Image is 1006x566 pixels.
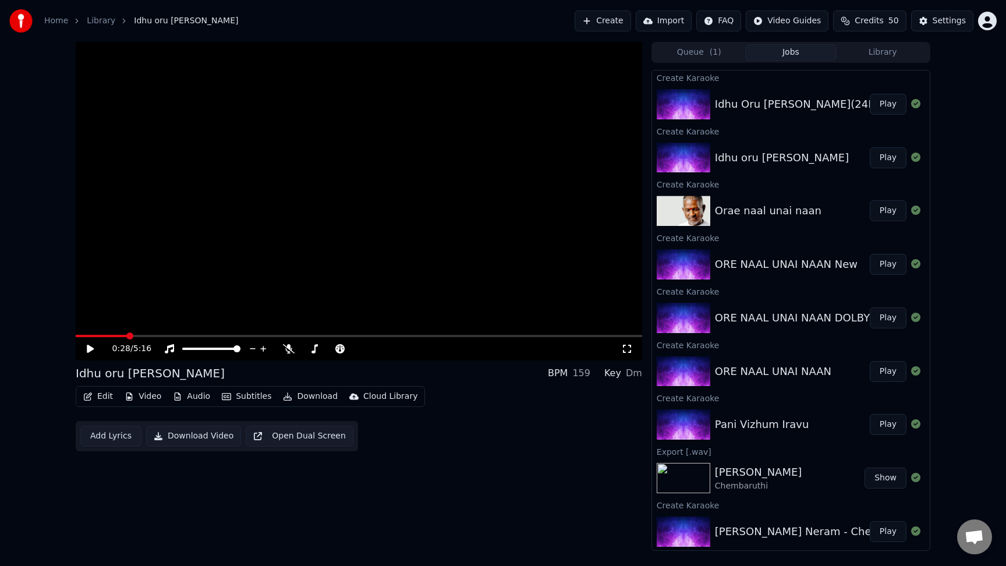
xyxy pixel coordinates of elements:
button: Play [870,200,906,221]
img: youka [9,9,33,33]
span: ( 1 ) [710,47,721,58]
span: 0:28 [112,343,130,355]
button: Add Lyrics [80,426,141,447]
button: Play [870,94,906,115]
button: Audio [168,388,215,405]
a: Library [87,15,115,27]
div: Create Karaoke [652,391,930,405]
button: Settings [911,10,973,31]
div: Chembaruthi [715,480,802,492]
button: Download Video [146,426,241,447]
div: ORE NAAL UNAI NAAN New [715,256,858,273]
div: Create Karaoke [652,231,930,245]
div: Pani Vizhum Iravu [715,416,809,433]
div: Create Karaoke [652,498,930,512]
button: Library [837,44,929,61]
span: 50 [888,15,899,27]
button: Open Dual Screen [246,426,353,447]
button: Download [278,388,342,405]
span: Idhu oru [PERSON_NAME] [134,15,238,27]
div: Export [.wav] [652,444,930,458]
button: Subtitles [217,388,276,405]
button: Play [870,361,906,382]
div: Open chat [957,519,992,554]
div: Cloud Library [363,391,417,402]
button: Video [120,388,166,405]
div: BPM [548,366,568,380]
div: Idhu oru [PERSON_NAME] [76,365,225,381]
button: Jobs [745,44,837,61]
div: Create Karaoke [652,338,930,352]
div: Key [604,366,621,380]
button: Play [870,521,906,542]
button: Edit [79,388,118,405]
button: Create [575,10,631,31]
div: Dm [626,366,642,380]
div: Settings [933,15,966,27]
button: Play [870,254,906,275]
div: Create Karaoke [652,177,930,191]
span: Credits [855,15,883,27]
button: Video Guides [746,10,828,31]
div: Orae naal unai naan [715,203,821,219]
button: Play [870,307,906,328]
div: / [112,343,140,355]
div: 159 [572,366,590,380]
button: Queue [653,44,745,61]
button: Credits50 [833,10,906,31]
div: Create Karaoke [652,124,930,138]
div: Idhu oru [PERSON_NAME] [715,150,849,166]
div: Create Karaoke [652,284,930,298]
div: ORE NAAL UNAI NAAN DOLBY 6 1_Mix [715,310,913,326]
span: 5:16 [133,343,151,355]
button: FAQ [696,10,741,31]
button: Play [870,147,906,168]
nav: breadcrumb [44,15,238,27]
a: Home [44,15,68,27]
button: Play [870,414,906,435]
button: Import [636,10,692,31]
div: [PERSON_NAME] [715,464,802,480]
button: Show [865,468,906,489]
div: ORE NAAL UNAI NAAN [715,363,831,380]
div: Create Karaoke [652,70,930,84]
